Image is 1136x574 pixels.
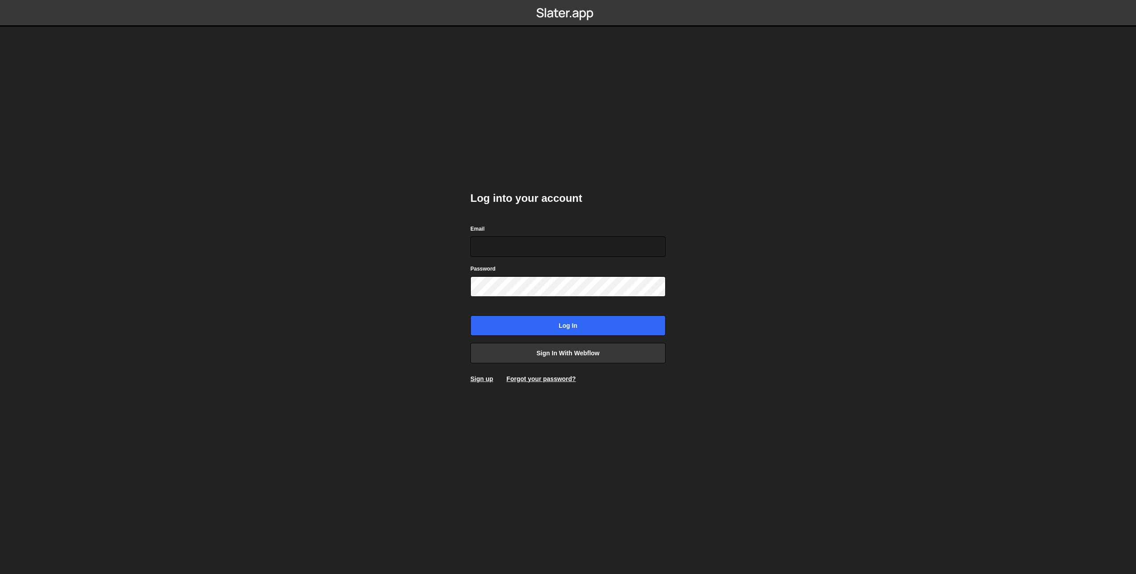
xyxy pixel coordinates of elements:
[470,224,485,233] label: Email
[506,375,576,382] a: Forgot your password?
[470,315,666,336] input: Log in
[470,264,496,273] label: Password
[470,343,666,363] a: Sign in with Webflow
[470,191,666,205] h2: Log into your account
[470,375,493,382] a: Sign up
